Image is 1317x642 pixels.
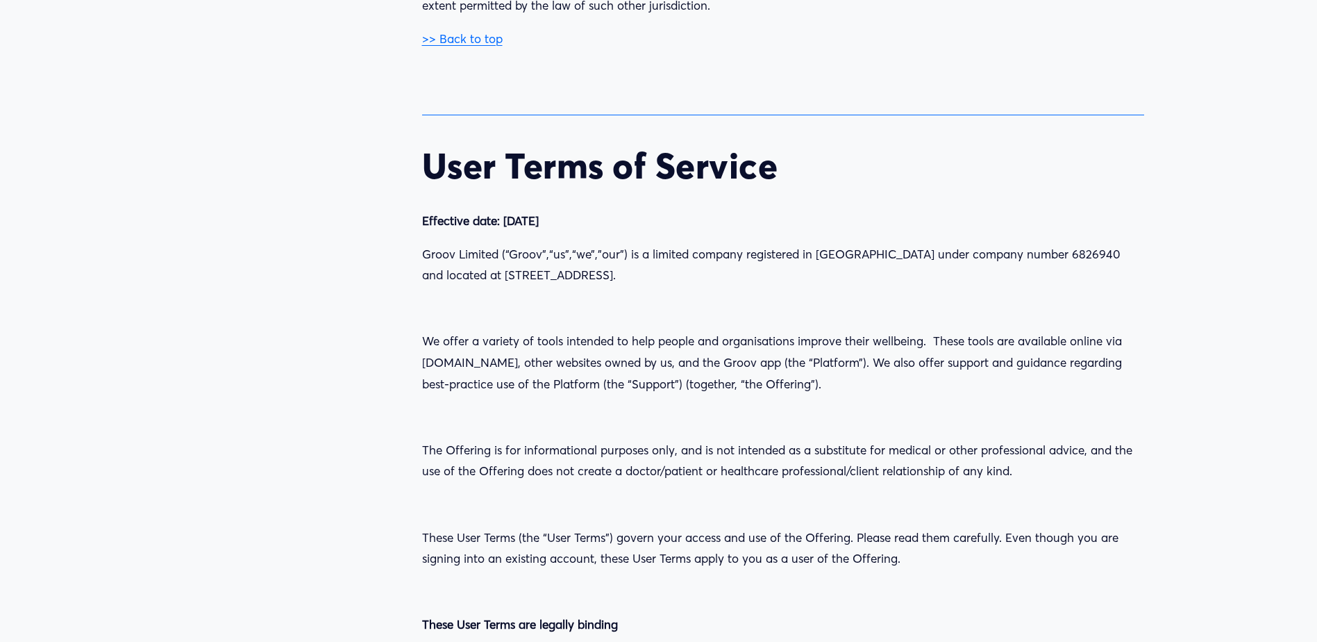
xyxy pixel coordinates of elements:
a: >> Back to top [422,31,503,46]
strong: User Terms of Service [422,144,778,188]
strong: These User Terms are legally binding [422,617,618,632]
strong: Effective date: [DATE] [422,213,539,228]
p: These User Terms (the “User Terms”) govern your access and use of the Offering. Please read them ... [422,527,1144,570]
p: Groov Limited (“Groov”,“us”,“we”,”our”) is a limited company registered in [GEOGRAPHIC_DATA] unde... [422,244,1144,286]
p: We offer a variety of tools intended to help people and organisations improve their wellbeing. Th... [422,331,1144,395]
p: The Offering is for informational purposes only, and is not intended as a substitute for medical ... [422,440,1144,482]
